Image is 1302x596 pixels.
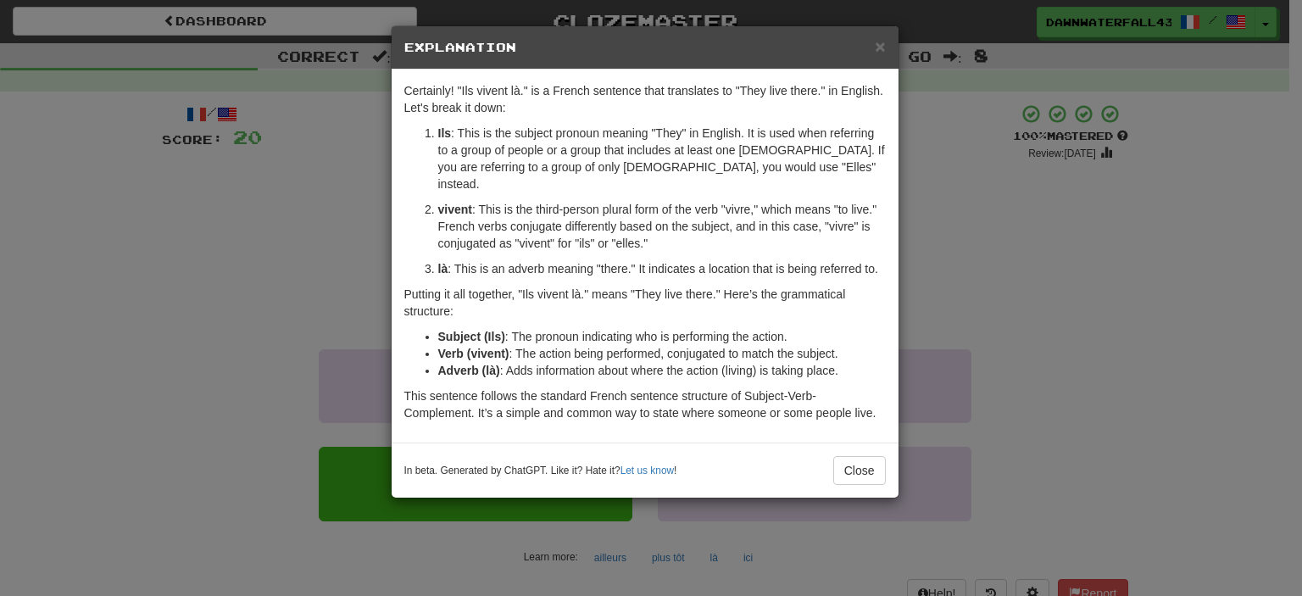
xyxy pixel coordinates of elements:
li: : Adds information about where the action (living) is taking place. [438,362,886,379]
strong: là [438,262,448,276]
p: : This is an adverb meaning "there." It indicates a location that is being referred to. [438,260,886,277]
p: Certainly! "Ils vivent là." is a French sentence that translates to "They live there." in English... [404,82,886,116]
button: Close [875,37,885,55]
strong: Subject (Ils) [438,330,505,343]
span: × [875,36,885,56]
p: Putting it all together, "Ils vivent là." means "They live there." Here’s the grammatical structure: [404,286,886,320]
a: Let us know [620,465,674,476]
p: : This is the third-person plural form of the verb "vivre," which means "to live." French verbs c... [438,201,886,252]
small: In beta. Generated by ChatGPT. Like it? Hate it? ! [404,464,677,478]
strong: vivent [438,203,472,216]
p: This sentence follows the standard French sentence structure of Subject-Verb-Complement. It’s a s... [404,387,886,421]
strong: Verb (vivent) [438,347,509,360]
strong: Adverb (là) [438,364,500,377]
h5: Explanation [404,39,886,56]
li: : The pronoun indicating who is performing the action. [438,328,886,345]
li: : The action being performed, conjugated to match the subject. [438,345,886,362]
p: : This is the subject pronoun meaning "They" in English. It is used when referring to a group of ... [438,125,886,192]
button: Close [833,456,886,485]
strong: Ils [438,126,452,140]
